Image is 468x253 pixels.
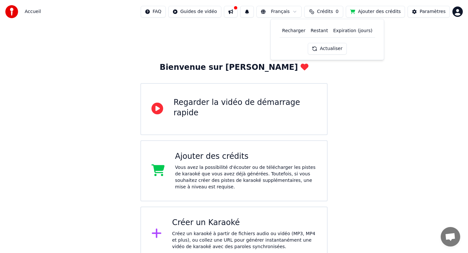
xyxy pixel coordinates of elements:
button: Actualiser [308,43,346,55]
button: FAQ [141,6,166,18]
div: Bienvenue sur [PERSON_NAME] [160,62,308,73]
div: Ajouter des crédits [175,151,317,162]
th: Restant [308,24,331,37]
div: Créer un Karaoké [172,218,317,228]
nav: breadcrumb [25,8,41,15]
button: Ajouter des crédits [346,6,405,18]
img: youka [5,5,18,18]
button: Crédits0 [304,6,343,18]
div: Vous avez la possibilité d'écouter ou de télécharger les pistes de karaoké que vous avez déjà gén... [175,164,317,190]
div: Regarder la vidéo de démarrage rapide [174,97,317,118]
span: Crédits [317,8,333,15]
a: Ouvrir le chat [441,227,460,247]
button: Guides de vidéo [168,6,221,18]
span: 0 [336,8,339,15]
button: Paramètres [408,6,450,18]
th: Recharger [279,24,308,37]
div: Créez un karaoké à partir de fichiers audio ou vidéo (MP3, MP4 et plus), ou collez une URL pour g... [172,231,317,250]
div: Paramètres [420,8,446,15]
span: Accueil [25,8,41,15]
th: Expiration (jours) [331,24,375,37]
